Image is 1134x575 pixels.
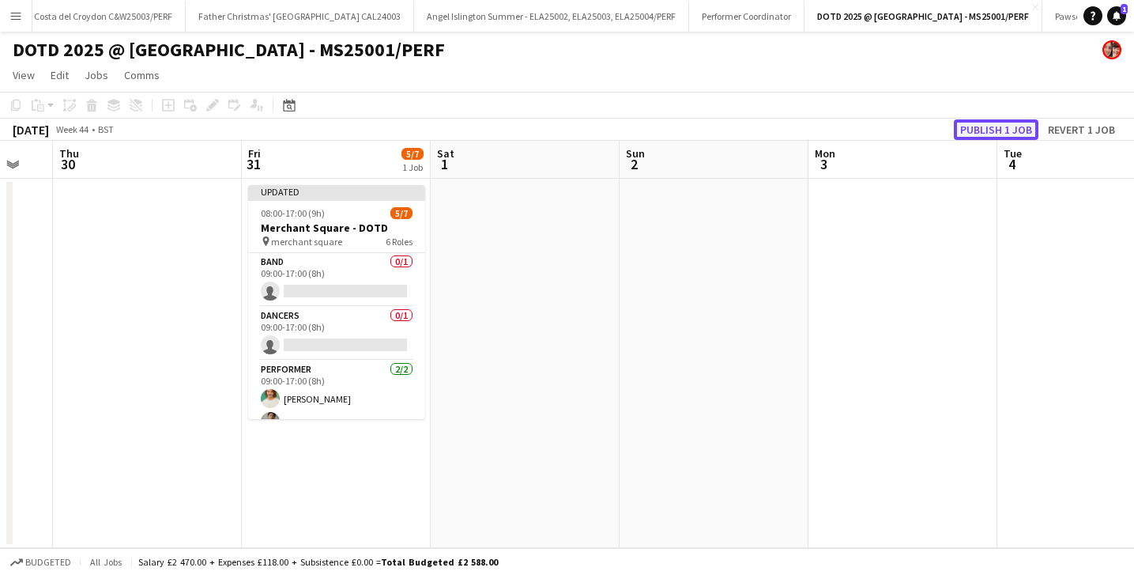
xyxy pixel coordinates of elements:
button: Revert 1 job [1042,119,1121,140]
h3: Merchant Square - DOTD [248,221,425,235]
span: 5/7 [390,207,413,219]
span: Week 44 [52,123,92,135]
div: [DATE] [13,122,49,138]
button: Budgeted [8,554,73,571]
span: Comms [124,68,160,82]
div: Updated [248,185,425,198]
span: Edit [51,68,69,82]
span: All jobs [87,556,125,568]
a: 1 [1107,6,1126,25]
span: 1 [435,155,454,173]
div: 1 Job [402,161,423,173]
span: Total Budgeted £2 588.00 [381,556,498,568]
button: Performer Coordinator [689,1,804,32]
span: 08:00-17:00 (9h) [261,207,325,219]
div: BST [98,123,114,135]
span: Fri [248,146,261,161]
span: Jobs [85,68,108,82]
span: 6 Roles [386,236,413,248]
app-job-card: Updated08:00-17:00 (9h)5/7Merchant Square - DOTD merchant square6 Roles[PERSON_NAME]Make-up1/108:... [248,185,425,419]
span: Tue [1004,146,1022,161]
button: Angel Islington Summer - ELA25002, ELA25003, ELA25004/PERF [414,1,689,32]
span: Sun [626,146,645,161]
span: 1 [1121,4,1128,14]
button: Costa del Croydon C&W25003/PERF [21,1,186,32]
app-card-role: Dancers0/109:00-17:00 (8h) [248,307,425,361]
span: 3 [812,155,835,173]
button: DOTD 2025 @ [GEOGRAPHIC_DATA] - MS25001/PERF [804,1,1042,32]
button: Publish 1 job [954,119,1038,140]
h1: DOTD 2025 @ [GEOGRAPHIC_DATA] - MS25001/PERF [13,38,445,62]
span: merchant square [271,236,342,248]
app-card-role: Band0/109:00-17:00 (8h) [248,253,425,307]
a: Comms [118,65,166,85]
a: Edit [44,65,75,85]
span: 31 [246,155,261,173]
a: Jobs [78,65,115,85]
span: Mon [815,146,835,161]
span: 5/7 [401,148,424,160]
span: 4 [1001,155,1022,173]
div: Salary £2 470.00 + Expenses £118.00 + Subsistence £0.00 = [138,556,498,568]
span: 2 [624,155,645,173]
span: Budgeted [25,557,71,568]
app-card-role: Performer2/209:00-17:00 (8h)[PERSON_NAME][PERSON_NAME] [248,361,425,437]
span: Thu [59,146,79,161]
button: Father Christmas' [GEOGRAPHIC_DATA] CAL24003 [186,1,414,32]
app-user-avatar: Performer Department [1102,40,1121,59]
span: 30 [57,155,79,173]
a: View [6,65,41,85]
span: View [13,68,35,82]
span: Sat [437,146,454,161]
